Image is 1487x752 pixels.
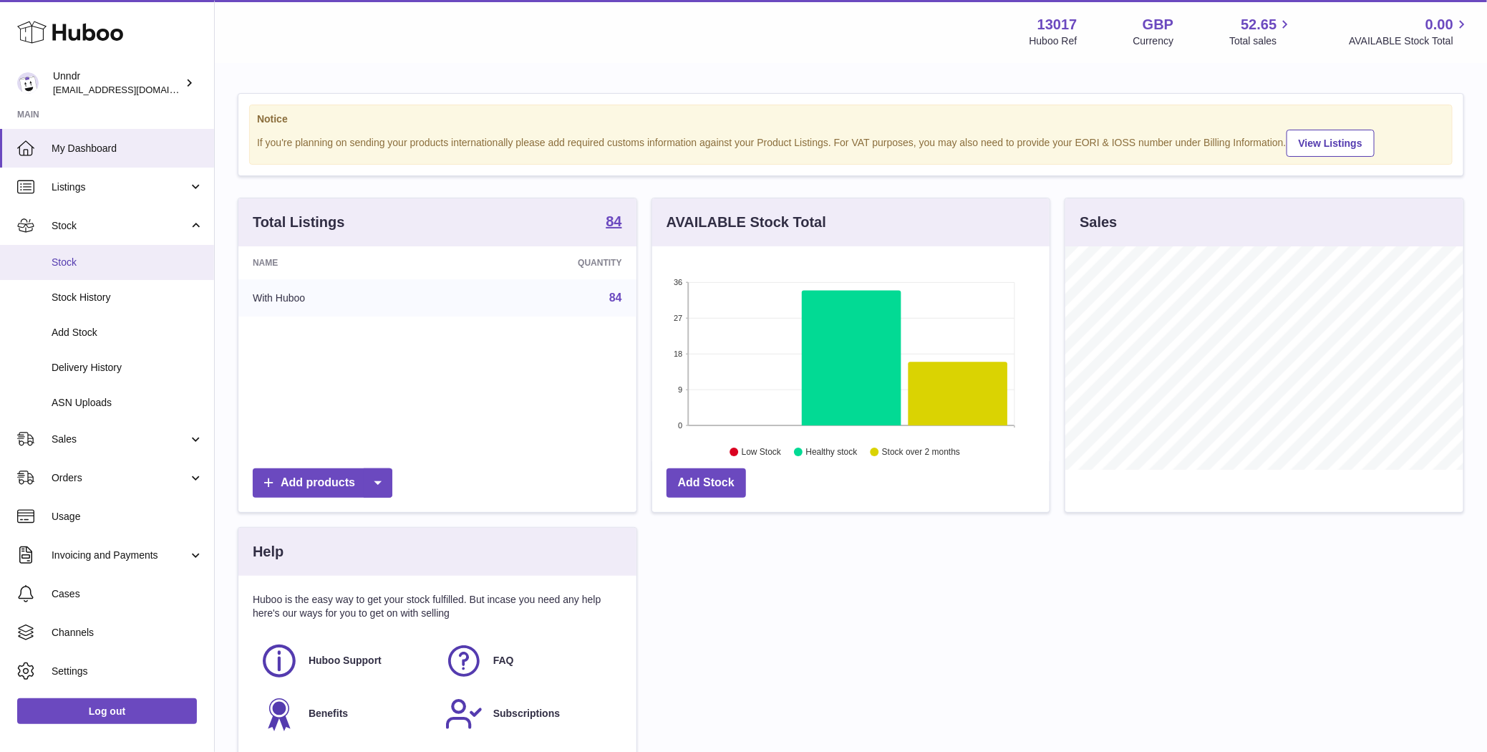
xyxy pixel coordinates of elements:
span: Add Stock [52,326,203,339]
strong: 84 [606,214,621,228]
strong: 13017 [1037,15,1077,34]
a: Add products [253,468,392,498]
span: ASN Uploads [52,396,203,410]
text: Low Stock [742,448,782,458]
td: With Huboo [238,279,448,317]
a: FAQ [445,642,615,680]
a: 52.65 Total sales [1229,15,1293,48]
a: Benefits [260,695,430,733]
text: Healthy stock [805,448,858,458]
span: [EMAIL_ADDRESS][DOMAIN_NAME] [53,84,210,95]
div: Huboo Ref [1030,34,1077,48]
p: Huboo is the easy way to get your stock fulfilled. But incase you need any help here's our ways f... [253,593,622,620]
span: Subscriptions [493,707,560,720]
strong: GBP [1143,15,1173,34]
h3: AVAILABLE Stock Total [667,213,826,232]
span: Huboo Support [309,654,382,667]
h3: Sales [1080,213,1117,232]
span: Orders [52,471,188,485]
span: Benefits [309,707,348,720]
div: Currency [1133,34,1174,48]
a: 84 [609,291,622,304]
span: Stock History [52,291,203,304]
span: Sales [52,433,188,446]
span: Settings [52,665,203,678]
a: Subscriptions [445,695,615,733]
text: 18 [674,350,682,358]
th: Quantity [448,246,636,279]
span: Delivery History [52,361,203,375]
a: 0.00 AVAILABLE Stock Total [1349,15,1470,48]
img: sofiapanwar@gmail.com [17,72,39,94]
th: Name [238,246,448,279]
h3: Total Listings [253,213,345,232]
text: 9 [678,385,682,394]
text: 0 [678,421,682,430]
a: Log out [17,698,197,724]
a: View Listings [1287,130,1375,157]
span: AVAILABLE Stock Total [1349,34,1470,48]
text: 36 [674,278,682,286]
div: Unndr [53,69,182,97]
span: Invoicing and Payments [52,549,188,562]
span: 52.65 [1241,15,1277,34]
strong: Notice [257,112,1445,126]
span: Cases [52,587,203,601]
h3: Help [253,542,284,561]
span: 0.00 [1425,15,1453,34]
span: Channels [52,626,203,640]
a: Huboo Support [260,642,430,680]
span: Usage [52,510,203,524]
span: Listings [52,180,188,194]
span: My Dashboard [52,142,203,155]
a: 84 [606,214,621,231]
span: Total sales [1229,34,1293,48]
span: Stock [52,256,203,269]
span: FAQ [493,654,514,667]
text: Stock over 2 months [882,448,960,458]
a: Add Stock [667,468,746,498]
span: Stock [52,219,188,233]
div: If you're planning on sending your products internationally please add required customs informati... [257,127,1445,157]
text: 27 [674,314,682,322]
